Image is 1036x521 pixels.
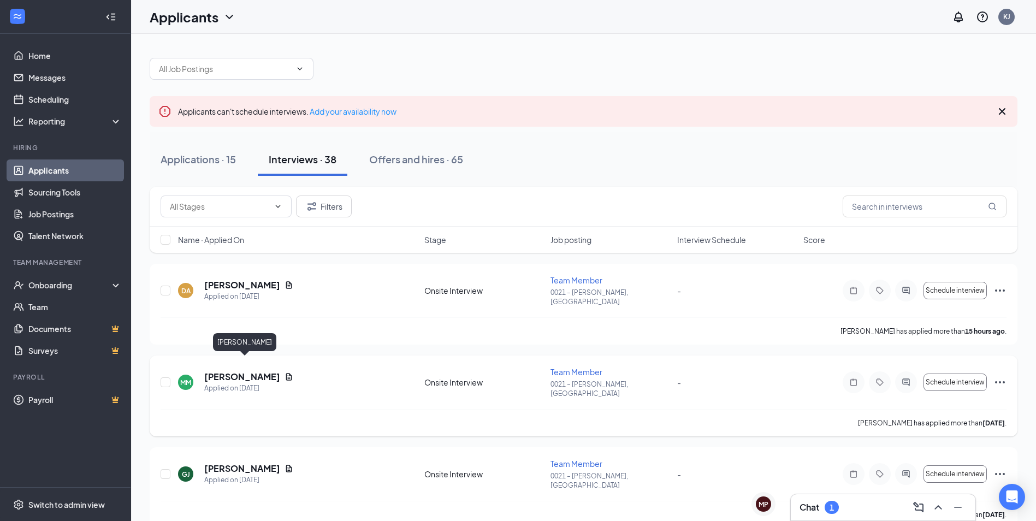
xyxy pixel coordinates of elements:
[873,378,886,387] svg: Tag
[993,284,1007,297] svg: Ellipses
[550,275,602,285] span: Team Member
[369,152,463,166] div: Offers and hires · 65
[285,464,293,473] svg: Document
[13,280,24,291] svg: UserCheck
[424,285,544,296] div: Onsite Interview
[178,234,244,245] span: Name · Applied On
[932,501,945,514] svg: ChevronUp
[28,225,122,247] a: Talent Network
[800,501,819,513] h3: Chat
[550,367,602,377] span: Team Member
[910,499,927,516] button: ComposeMessage
[873,286,886,295] svg: Tag
[310,106,396,116] a: Add your availability now
[759,500,768,509] div: MP
[424,469,544,479] div: Onsite Interview
[677,286,681,295] span: -
[269,152,336,166] div: Interviews · 38
[150,8,218,26] h1: Applicants
[899,470,913,478] svg: ActiveChat
[204,463,280,475] h5: [PERSON_NAME]
[204,279,280,291] h5: [PERSON_NAME]
[840,327,1007,336] p: [PERSON_NAME] has applied more than .
[982,511,1005,519] b: [DATE]
[274,202,282,211] svg: ChevronDown
[28,318,122,340] a: DocumentsCrown
[951,501,964,514] svg: Minimize
[13,116,24,127] svg: Analysis
[677,469,681,479] span: -
[28,499,105,510] div: Switch to admin view
[13,499,24,510] svg: Settings
[213,333,276,351] div: [PERSON_NAME]
[28,45,122,67] a: Home
[550,234,591,245] span: Job posting
[873,470,886,478] svg: Tag
[923,374,987,391] button: Schedule interview
[996,105,1009,118] svg: Cross
[204,291,293,302] div: Applied on [DATE]
[296,196,352,217] button: Filter Filters
[28,181,122,203] a: Sourcing Tools
[550,471,670,490] p: 0021 – [PERSON_NAME], [GEOGRAPHIC_DATA]
[988,202,997,211] svg: MagnifyingGlass
[28,203,122,225] a: Job Postings
[999,484,1025,510] div: Open Intercom Messenger
[923,465,987,483] button: Schedule interview
[28,389,122,411] a: PayrollCrown
[847,378,860,387] svg: Note
[1003,12,1010,21] div: KJ
[843,196,1007,217] input: Search in interviews
[28,280,113,291] div: Onboarding
[847,286,860,295] svg: Note
[170,200,269,212] input: All Stages
[899,286,913,295] svg: ActiveChat
[13,372,120,382] div: Payroll
[830,503,834,512] div: 1
[993,376,1007,389] svg: Ellipses
[180,378,191,387] div: MM
[424,377,544,388] div: Onsite Interview
[424,234,446,245] span: Stage
[305,200,318,213] svg: Filter
[158,105,171,118] svg: Error
[28,159,122,181] a: Applicants
[550,459,602,469] span: Team Member
[677,234,746,245] span: Interview Schedule
[12,11,23,22] svg: WorkstreamLogo
[105,11,116,22] svg: Collapse
[178,106,396,116] span: Applicants can't schedule interviews.
[803,234,825,245] span: Score
[223,10,236,23] svg: ChevronDown
[949,499,967,516] button: Minimize
[550,380,670,398] p: 0021 – [PERSON_NAME], [GEOGRAPHIC_DATA]
[28,116,122,127] div: Reporting
[285,372,293,381] svg: Document
[858,418,1007,428] p: [PERSON_NAME] has applied more than .
[161,152,236,166] div: Applications · 15
[13,143,120,152] div: Hiring
[182,470,190,479] div: GJ
[28,67,122,88] a: Messages
[28,340,122,362] a: SurveysCrown
[28,88,122,110] a: Scheduling
[926,287,985,294] span: Schedule interview
[13,258,120,267] div: Team Management
[204,383,293,394] div: Applied on [DATE]
[295,64,304,73] svg: ChevronDown
[930,499,947,516] button: ChevronUp
[912,501,925,514] svg: ComposeMessage
[965,327,1005,335] b: 15 hours ago
[159,63,291,75] input: All Job Postings
[926,470,985,478] span: Schedule interview
[28,296,122,318] a: Team
[550,288,670,306] p: 0021 – [PERSON_NAME], [GEOGRAPHIC_DATA]
[993,467,1007,481] svg: Ellipses
[181,286,191,295] div: DA
[926,378,985,386] span: Schedule interview
[204,475,293,486] div: Applied on [DATE]
[982,419,1005,427] b: [DATE]
[204,371,280,383] h5: [PERSON_NAME]
[899,378,913,387] svg: ActiveChat
[923,282,987,299] button: Schedule interview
